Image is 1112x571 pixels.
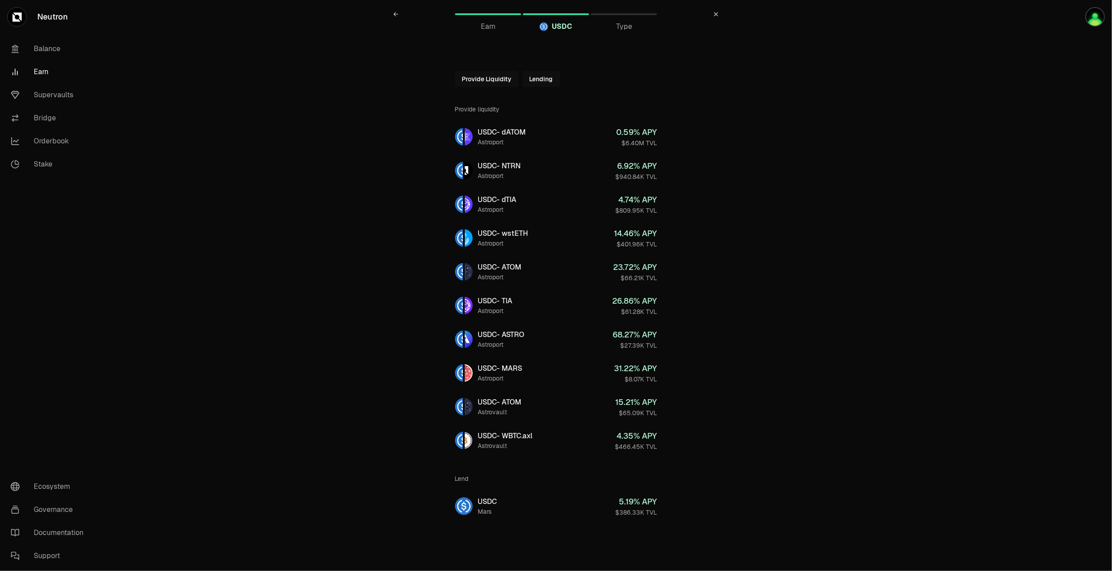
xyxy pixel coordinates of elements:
[4,130,96,153] a: Orderbook
[455,128,463,146] img: USDC
[4,498,96,521] a: Governance
[455,229,463,247] img: USDC
[465,330,473,348] img: ASTRO
[455,162,463,179] img: USDC
[552,21,572,32] span: USDC
[465,364,473,382] img: MARS
[478,408,522,416] div: Astrovault
[613,295,657,307] div: 26.86 % APY
[455,330,463,348] img: USDC
[478,127,526,138] div: USDC - dATOM
[465,297,473,314] img: TIA
[465,229,473,247] img: wstETH
[448,391,665,423] a: USDCATOMUSDC- ATOMAstrovault15.21% APY$65.09K TVL
[455,432,463,449] img: USDC
[478,397,522,408] div: USDC - ATOM
[613,329,657,341] div: 68.27 % APY
[613,307,657,316] div: $61.28K TVL
[478,441,533,450] div: Astrovault
[616,396,657,408] div: 15.21 % APY
[4,153,96,176] a: Stake
[616,206,657,215] div: $809.95K TVL
[455,4,521,25] a: Earn
[455,467,657,490] div: Lend
[478,496,497,507] div: USDC
[448,323,665,355] a: USDCASTROUSDC- ASTROAstroport68.27% APY$27.39K TVL
[4,83,96,107] a: Supervaults
[616,160,657,172] div: 6.92 % APY
[613,341,657,350] div: $27.39K TVL
[539,22,548,31] img: USDC
[455,497,473,515] img: USDC
[615,430,657,442] div: 4.35 % APY
[616,172,657,181] div: $940.84K TVL
[613,274,657,282] div: $66.21K TVL
[448,222,665,254] a: USDCwstETHUSDC- wstETHAstroport14.46% APY$401.96K TVL
[465,128,473,146] img: dATOM
[4,60,96,83] a: Earn
[448,121,665,153] a: USDCdATOMUSDC- dATOMAstroport0.59% APY$6.40M TVL
[616,21,632,32] span: Type
[4,475,96,498] a: Ecosystem
[1085,7,1105,27] img: Citadel
[614,362,657,375] div: 31.22 % APY
[478,262,522,273] div: USDC - ATOM
[478,205,517,214] div: Astroport
[448,289,665,321] a: USDCTIAUSDC- TIAAstroport26.86% APY$61.28K TVL
[4,107,96,130] a: Bridge
[478,161,521,171] div: USDC - NTRN
[478,296,513,306] div: USDC - TIA
[617,126,657,139] div: 0.59 % APY
[4,544,96,567] a: Support
[455,398,463,416] img: USDC
[465,195,473,213] img: dTIA
[616,408,657,417] div: $65.09K TVL
[455,364,463,382] img: USDC
[478,138,526,147] div: Astroport
[615,442,657,451] div: $466.45K TVL
[614,240,657,249] div: $401.96K TVL
[465,398,473,416] img: ATOM
[478,340,525,349] div: Astroport
[613,261,657,274] div: 23.72 % APY
[4,37,96,60] a: Balance
[478,171,521,180] div: Astroport
[455,98,657,121] div: Provide liquidity
[616,496,657,508] div: 5.19 % APY
[481,21,495,32] span: Earn
[478,431,533,441] div: USDC - WBTC.axl
[4,521,96,544] a: Documentation
[523,4,589,25] a: USDCUSDC
[522,71,560,87] button: Lending
[455,297,463,314] img: USDC
[478,374,522,383] div: Astroport
[455,195,463,213] img: USDC
[478,273,522,282] div: Astroport
[448,490,665,522] a: USDCUSDCMars5.19% APY$386.33K TVL
[614,227,657,240] div: 14.46 % APY
[465,432,473,449] img: WBTC.axl
[448,188,665,220] a: USDCdTIAUSDC- dTIAAstroport4.74% APY$809.95K TVL
[455,263,463,281] img: USDC
[616,508,657,517] div: $386.33K TVL
[465,162,473,179] img: NTRN
[478,329,525,340] div: USDC - ASTRO
[478,507,497,516] div: Mars
[448,256,665,288] a: USDCATOMUSDC- ATOMAstroport23.72% APY$66.21K TVL
[617,139,657,147] div: $6.40M TVL
[478,228,528,239] div: USDC - wstETH
[455,71,519,87] button: Provide Liquidity
[478,194,517,205] div: USDC - dTIA
[448,155,665,186] a: USDCNTRNUSDC- NTRNAstroport6.92% APY$940.84K TVL
[478,363,522,374] div: USDC - MARS
[448,424,665,456] a: USDCWBTC.axlUSDC- WBTC.axlAstrovault4.35% APY$466.45K TVL
[478,306,513,315] div: Astroport
[478,239,528,248] div: Astroport
[465,263,473,281] img: ATOM
[614,375,657,384] div: $8.07K TVL
[616,194,657,206] div: 4.74 % APY
[448,357,665,389] a: USDCMARSUSDC- MARSAstroport31.22% APY$8.07K TVL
